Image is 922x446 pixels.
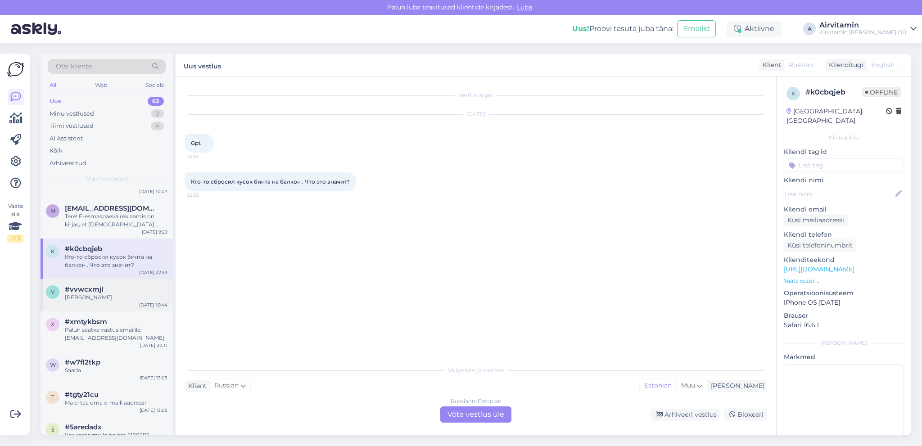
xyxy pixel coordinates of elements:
[784,189,894,199] input: Lisa nimi
[805,87,862,98] div: # k0cbqjeb
[51,394,54,401] span: t
[50,134,83,143] div: AI Assistent
[50,122,94,131] div: Tiimi vestlused
[139,188,167,195] div: [DATE] 10:07
[50,361,56,368] span: w
[784,158,904,172] input: Lisa tag
[514,3,535,11] span: Luba
[86,175,128,183] span: Uued vestlused
[93,79,109,91] div: Web
[191,140,201,146] span: Gpt
[825,60,863,70] div: Klienditugi
[784,134,904,142] div: Kliendi info
[451,397,502,405] div: Russian to Estonian
[50,159,86,168] div: Arhiveeritud
[142,229,167,235] div: [DATE] 9:29
[784,214,848,226] div: Küsi meiliaadressi
[65,391,99,399] span: #tgty21cu
[48,79,58,91] div: All
[65,285,103,293] span: #vvwcxmjl
[191,178,350,185] span: Кто-то сбросил кусок бинта на балкон . Что это значит?
[572,23,673,34] div: Proovi tasuta juba täna:
[784,277,904,285] p: Vaata edasi ...
[144,79,166,91] div: Socials
[677,20,716,37] button: Emailid
[139,269,167,276] div: [DATE] 22:53
[784,320,904,330] p: Safari 16.6.1
[140,374,167,381] div: [DATE] 13:05
[640,379,676,392] div: Estonian
[784,352,904,362] p: Märkmed
[139,302,167,308] div: [DATE] 16:44
[187,153,221,160] span: 22:51
[140,407,167,414] div: [DATE] 13:05
[65,293,167,302] div: [PERSON_NAME]
[784,265,854,273] a: [URL][DOMAIN_NAME]
[65,245,102,253] span: #k0cbqjeb
[65,318,107,326] span: #xmtykbsm
[65,399,167,407] div: Ma ei tea oma e-maili aadressi
[784,255,904,265] p: Klienditeekond
[51,426,54,433] span: 5
[50,109,94,118] div: Minu vestlused
[440,406,511,423] div: Võta vestlus üle
[7,234,23,243] div: 2 / 3
[151,122,164,131] div: 4
[65,204,158,212] span: merilin686@hotmail.com
[65,212,167,229] div: Tere! E-esmaspäeva reklaamis on kirjas, et [DEMOGRAPHIC_DATA] rakendub ka filtritele. Samas, [PER...
[7,61,24,78] img: Askly Logo
[789,60,813,70] span: Russian
[784,288,904,298] p: Operatsioonisüsteem
[185,381,207,391] div: Klient
[65,326,167,342] div: Palun saatke vastus emailile: [EMAIL_ADDRESS][DOMAIN_NAME]
[727,21,782,37] div: Aktiivne
[819,22,917,36] a: AirvitaminAirvitamin [PERSON_NAME] OÜ
[707,381,764,391] div: [PERSON_NAME]
[148,97,164,106] div: 63
[65,366,167,374] div: Saada
[784,205,904,214] p: Kliendi email
[187,192,221,198] span: 22:53
[50,207,55,214] span: m
[50,97,61,106] div: Uus
[7,202,23,243] div: Vaata siia
[784,176,904,185] p: Kliendi nimi
[784,298,904,307] p: iPhone OS [DATE]
[65,253,167,269] div: Кто-то сбросил кусок бинта на балкон . Что это значит?
[724,409,767,421] div: Blokeeri
[572,24,589,33] b: Uus!
[791,90,795,97] span: k
[784,311,904,320] p: Brauser
[151,109,164,118] div: 0
[862,87,901,97] span: Offline
[140,342,167,349] div: [DATE] 22:31
[214,381,239,391] span: Russian
[651,409,720,421] div: Arhiveeri vestlus
[784,147,904,157] p: Kliendi tag'id
[56,62,92,71] span: Otsi kliente
[819,29,907,36] div: Airvitamin [PERSON_NAME] OÜ
[803,23,816,35] div: A
[184,59,221,71] label: Uus vestlus
[185,366,767,374] div: Valige keel ja vastake
[51,248,55,255] span: k
[784,230,904,239] p: Kliendi telefon
[65,423,102,431] span: #5aredadx
[784,239,856,252] div: Küsi telefoninumbrit
[871,60,895,70] span: English
[786,107,886,126] div: [GEOGRAPHIC_DATA], [GEOGRAPHIC_DATA]
[784,339,904,347] div: [PERSON_NAME]
[185,91,767,99] div: Vestlus algas
[65,358,100,366] span: #w7fl2tkp
[185,110,767,118] div: [DATE]
[819,22,907,29] div: Airvitamin
[681,381,695,389] span: Muu
[50,146,63,155] div: Kõik
[51,321,54,328] span: x
[51,288,54,295] span: v
[759,60,781,70] div: Klient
